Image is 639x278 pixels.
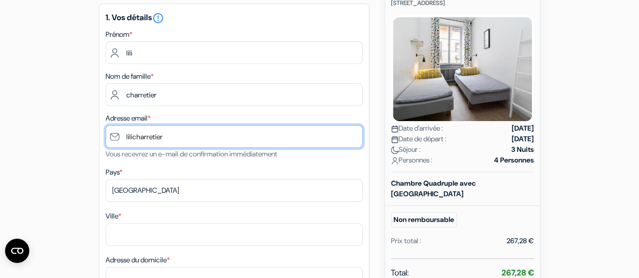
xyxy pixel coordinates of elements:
[391,179,476,198] b: Chambre Quadruple avec [GEOGRAPHIC_DATA]
[106,113,151,124] label: Adresse email
[502,267,534,278] strong: 267,28 €
[391,155,432,165] span: Personnes :
[391,134,447,144] span: Date de départ :
[106,125,363,148] input: Entrer adresse e-mail
[391,125,399,133] img: calendar.svg
[106,83,363,106] input: Entrer le nom de famille
[391,146,399,154] img: moon.svg
[391,136,399,143] img: calendar.svg
[106,41,363,64] input: Entrez votre prénom
[106,167,122,178] label: Pays
[391,144,421,155] span: Séjour :
[106,71,154,82] label: Nom de famille
[106,12,363,24] h5: 1. Vos détails
[106,29,132,40] label: Prénom
[106,149,277,158] small: Vous recevrez un e-mail de confirmation immédiatement
[511,144,534,155] strong: 3 Nuits
[391,123,443,134] span: Date d'arrivée :
[106,211,121,221] label: Ville
[391,236,421,246] div: Prix total :
[507,236,534,246] div: 267,28 €
[391,212,457,228] small: Non remboursable
[494,155,534,165] strong: 4 Personnes
[512,123,534,134] strong: [DATE]
[391,157,399,164] img: user_icon.svg
[106,255,170,265] label: Adresse du domicile
[512,134,534,144] strong: [DATE]
[152,12,164,23] a: error_outline
[152,12,164,24] i: error_outline
[5,239,29,263] button: Ouvrir le widget CMP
